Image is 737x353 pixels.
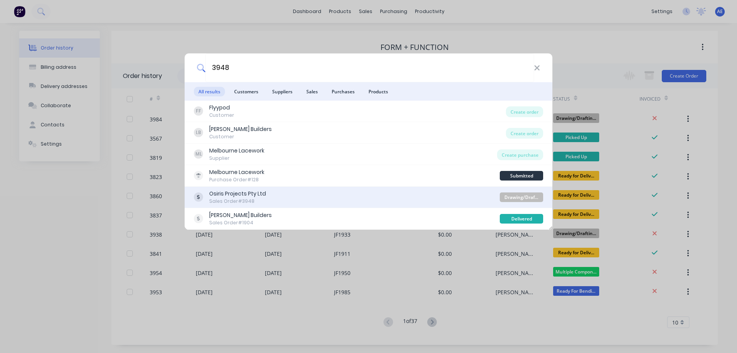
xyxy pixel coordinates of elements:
span: All results [194,87,225,96]
div: Melbourne Lacework [209,147,264,155]
div: Customer [209,133,272,140]
div: Purchase Order #128 [209,176,264,183]
span: Sales [302,87,322,96]
div: Create purchase [497,149,543,160]
div: Flyypod [209,104,234,112]
span: Purchases [327,87,359,96]
div: Drawing/Drafting [500,192,543,202]
div: Osiris Projects Pty Ltd [209,190,266,198]
div: Delivered [500,214,543,224]
div: Supplier [209,155,264,162]
div: Create order [506,128,543,139]
div: Submitted [500,171,543,181]
div: ML [194,149,203,159]
div: LB [194,128,203,137]
div: Sales Order #1904 [209,219,272,226]
div: Create order [506,106,543,117]
div: Customer [209,112,234,119]
div: [PERSON_NAME] Builders [209,211,272,219]
input: Start typing a customer or supplier name to create a new order... [205,53,534,82]
span: Products [364,87,393,96]
div: [PERSON_NAME] Builders [209,125,272,133]
div: Sales Order #3948 [209,198,266,205]
span: Customers [230,87,263,96]
div: FF [194,106,203,116]
span: Suppliers [268,87,297,96]
div: Melbourne Lacework [209,168,264,176]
